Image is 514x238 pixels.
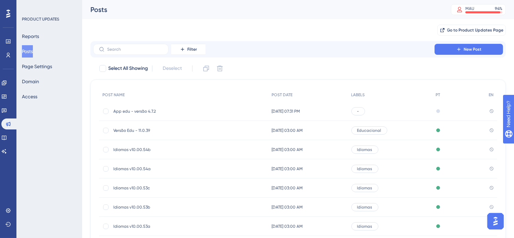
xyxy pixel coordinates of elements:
span: Select All Showing [108,64,148,73]
button: Access [22,90,37,103]
span: [DATE] 03:00 AM [272,224,303,229]
span: New Post [464,47,481,52]
span: [DATE] 03:00 AM [272,166,303,172]
button: Page Settings [22,60,52,73]
input: Search [107,47,163,52]
span: Need Help? [16,2,43,10]
div: 94 % [495,6,502,11]
div: MAU [465,6,474,11]
span: Idiomas [357,185,373,191]
span: [DATE] 03:00 AM [272,128,303,133]
span: POST DATE [272,92,292,98]
span: Idiomas v10.00.53a [113,224,223,229]
span: Versão Edu - 11.0.39 [113,128,223,133]
span: Go to Product Updates Page [447,27,504,33]
span: Idiomas [357,166,373,172]
span: [DATE] 03:00 AM [272,147,303,152]
span: [DATE] 03:00 AM [272,204,303,210]
span: Idiomas [357,204,373,210]
button: Domain [22,75,39,88]
span: Filter [187,47,197,52]
button: Filter [171,44,205,55]
iframe: UserGuiding AI Assistant Launcher [485,211,506,231]
span: Idiomas [357,224,373,229]
span: Educacional [357,128,381,133]
span: Idiomas [357,147,373,152]
button: Reports [22,30,39,42]
span: - [357,109,359,114]
button: Posts [22,45,33,58]
span: Idiomas v10.00.53c [113,185,223,191]
span: [DATE] 07:31 PM [272,109,300,114]
span: LABELS [351,92,365,98]
button: Deselect [156,62,188,75]
span: App edu - versão 4.7.2 [113,109,223,114]
span: Idiomas v10.00.54b [113,147,223,152]
div: Posts [90,5,434,14]
span: [DATE] 03:00 AM [272,185,303,191]
span: POST NAME [102,92,125,98]
span: PT [436,92,440,98]
button: Go to Product Updates Page [437,25,506,36]
span: Idiomas v10.00.54a [113,166,223,172]
span: Deselect [163,64,182,73]
div: PRODUCT UPDATES [22,16,59,22]
span: EN [489,92,493,98]
span: Idiomas v10.00.53b [113,204,223,210]
button: New Post [435,44,503,55]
